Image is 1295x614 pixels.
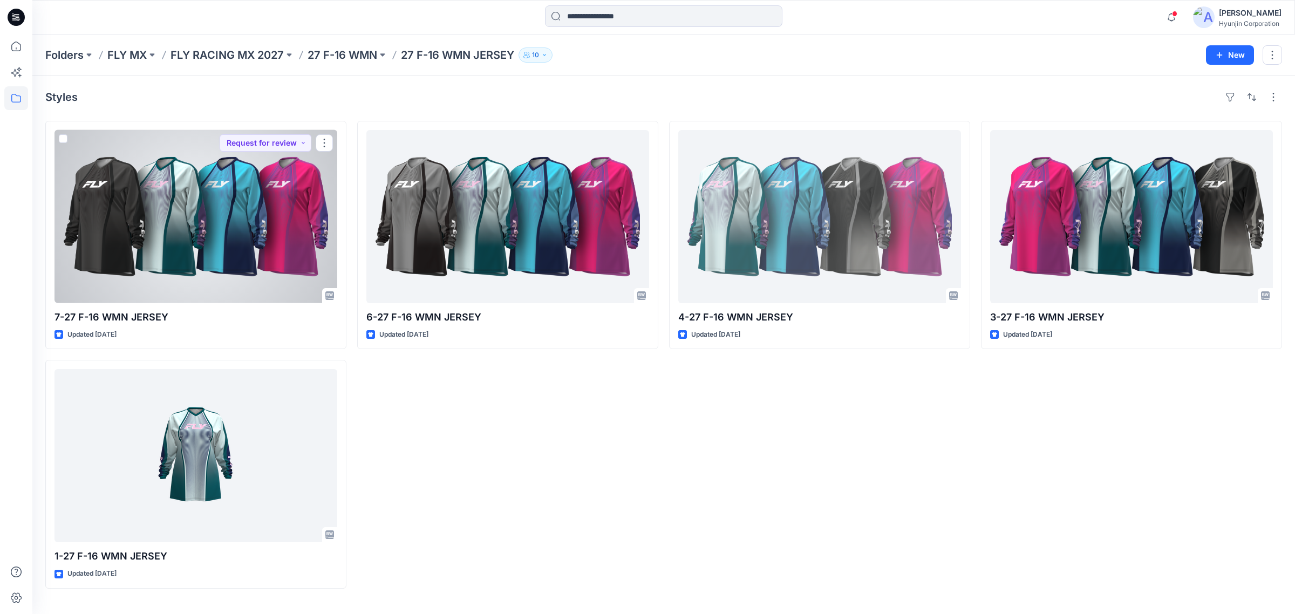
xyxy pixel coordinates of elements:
[107,47,147,63] a: FLY MX
[45,91,78,104] h4: Styles
[54,369,337,542] a: 1-27 F-16 WMN JERSEY
[54,310,337,325] p: 7-27 F-16 WMN JERSEY
[1219,6,1282,19] div: [PERSON_NAME]
[1193,6,1215,28] img: avatar
[678,310,961,325] p: 4-27 F-16 WMN JERSEY
[171,47,284,63] a: FLY RACING MX 2027
[519,47,553,63] button: 10
[366,130,649,303] a: 6-27 F-16 WMN JERSEY
[45,47,84,63] a: Folders
[67,329,117,340] p: Updated [DATE]
[379,329,428,340] p: Updated [DATE]
[54,130,337,303] a: 7-27 F-16 WMN JERSEY
[990,130,1273,303] a: 3-27 F-16 WMN JERSEY
[990,310,1273,325] p: 3-27 F-16 WMN JERSEY
[532,49,539,61] p: 10
[1003,329,1052,340] p: Updated [DATE]
[308,47,377,63] a: 27 F-16 WMN
[366,310,649,325] p: 6-27 F-16 WMN JERSEY
[54,549,337,564] p: 1-27 F-16 WMN JERSEY
[401,47,514,63] p: 27 F-16 WMN JERSEY
[67,568,117,579] p: Updated [DATE]
[678,130,961,303] a: 4-27 F-16 WMN JERSEY
[1219,19,1282,28] div: Hyunjin Corporation
[691,329,740,340] p: Updated [DATE]
[1206,45,1254,65] button: New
